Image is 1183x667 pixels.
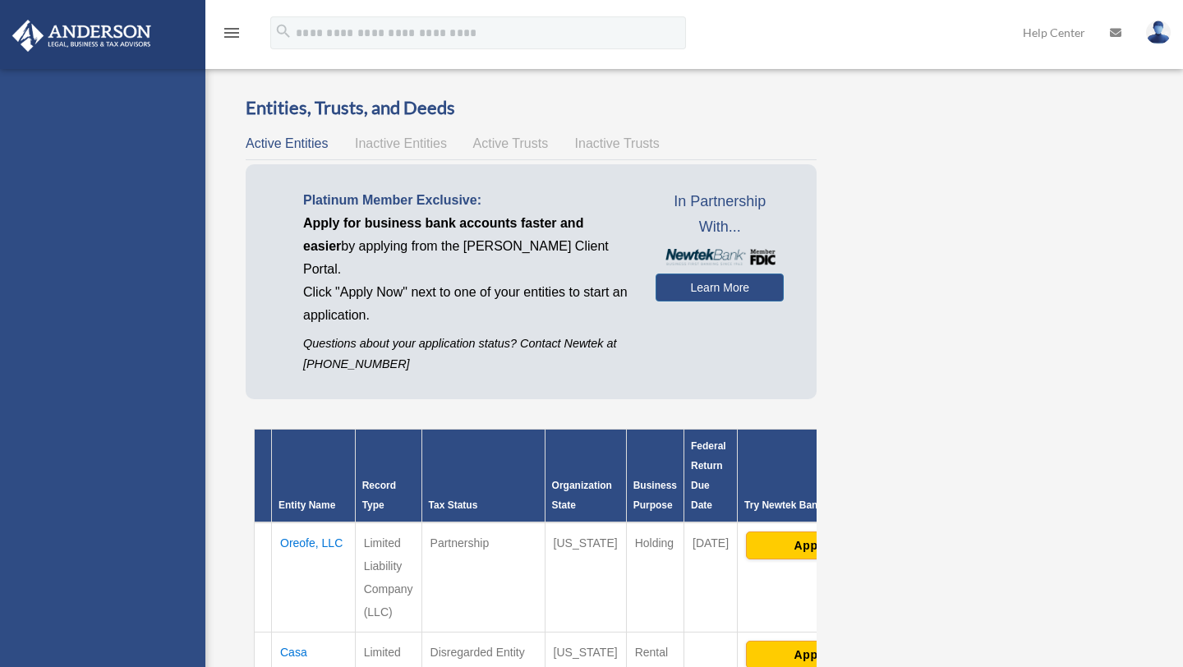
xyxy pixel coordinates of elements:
[7,20,156,52] img: Anderson Advisors Platinum Portal
[746,531,906,559] button: Apply Now
[626,522,684,632] td: Holding
[303,216,583,253] span: Apply for business bank accounts faster and easier
[246,136,328,150] span: Active Entities
[355,136,447,150] span: Inactive Entities
[1146,21,1171,44] img: User Pic
[355,430,421,523] th: Record Type
[303,281,631,327] p: Click "Apply Now" next to one of your entities to start an application.
[545,522,626,632] td: [US_STATE]
[272,430,356,523] th: Entity Name
[626,430,684,523] th: Business Purpose
[473,136,549,150] span: Active Trusts
[545,430,626,523] th: Organization State
[303,212,631,281] p: by applying from the [PERSON_NAME] Client Portal.
[421,430,545,523] th: Tax Status
[274,22,292,40] i: search
[222,29,242,43] a: menu
[656,274,784,301] a: Learn More
[421,522,545,632] td: Partnership
[303,333,631,375] p: Questions about your application status? Contact Newtek at [PHONE_NUMBER]
[303,189,631,212] p: Platinum Member Exclusive:
[246,95,817,121] h3: Entities, Trusts, and Deeds
[355,522,421,632] td: Limited Liability Company (LLC)
[744,495,908,515] div: Try Newtek Bank
[684,430,738,523] th: Federal Return Due Date
[575,136,660,150] span: Inactive Trusts
[664,249,776,265] img: NewtekBankLogoSM.png
[222,23,242,43] i: menu
[684,522,738,632] td: [DATE]
[272,522,356,632] td: Oreofe, LLC
[656,189,784,241] span: In Partnership With...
